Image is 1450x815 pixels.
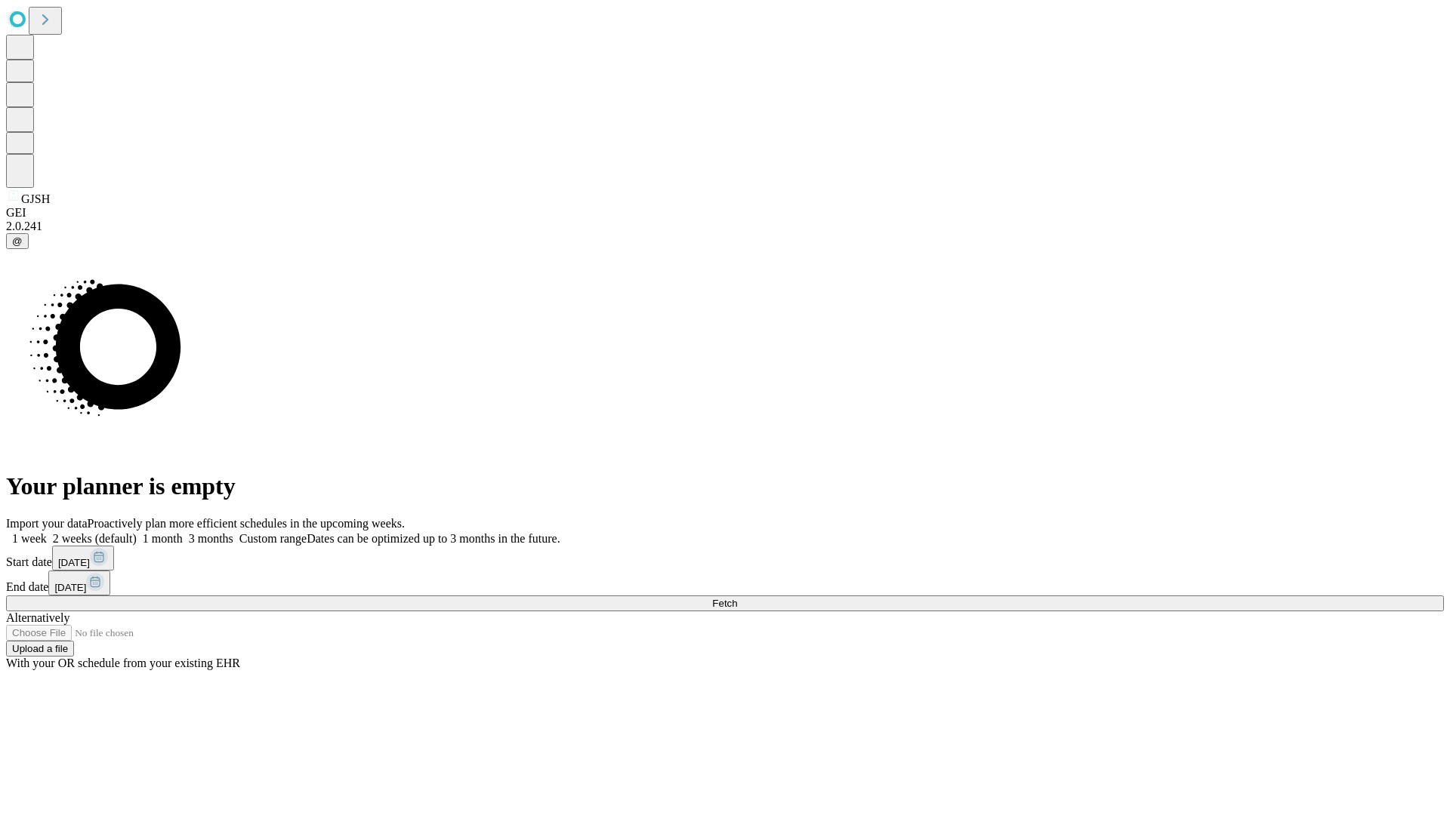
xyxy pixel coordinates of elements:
div: End date [6,570,1444,595]
span: Import your data [6,517,88,530]
span: 3 months [189,532,233,545]
span: 1 month [143,532,183,545]
span: Fetch [712,598,737,609]
h1: Your planner is empty [6,472,1444,500]
button: [DATE] [48,570,110,595]
span: [DATE] [54,582,86,593]
button: @ [6,233,29,249]
button: Upload a file [6,641,74,657]
button: Fetch [6,595,1444,611]
div: Start date [6,546,1444,570]
span: @ [12,235,23,247]
span: GJSH [21,192,50,205]
span: [DATE] [58,557,90,568]
div: 2.0.241 [6,220,1444,233]
span: Proactively plan more efficient schedules in the upcoming weeks. [88,517,405,530]
button: [DATE] [52,546,114,570]
span: Custom range [239,532,307,545]
span: 2 weeks (default) [53,532,137,545]
span: With your OR schedule from your existing EHR [6,657,240,669]
span: Alternatively [6,611,69,624]
div: GEI [6,206,1444,220]
span: Dates can be optimized up to 3 months in the future. [307,532,560,545]
span: 1 week [12,532,47,545]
